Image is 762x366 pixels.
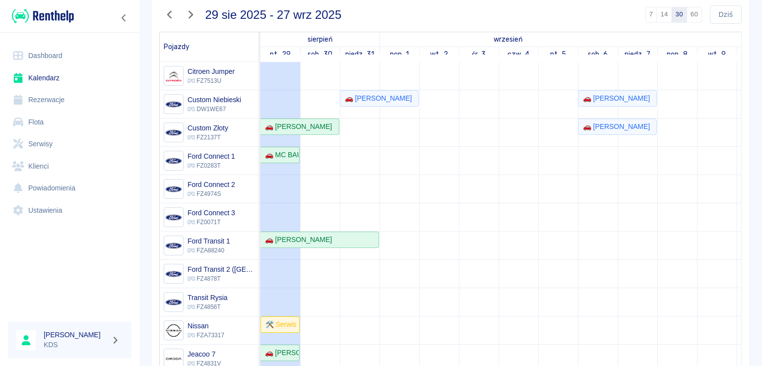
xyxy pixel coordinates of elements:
[8,199,131,222] a: Ustawienia
[188,161,235,170] p: FZ0283T
[387,47,412,61] a: 1 września 2025
[188,189,235,198] p: FZ4974S
[165,68,182,84] img: Image
[672,7,687,23] button: 30 dni
[188,66,235,76] h6: Citroen Jumper
[188,151,235,161] h6: Ford Connect 1
[188,274,254,283] p: FZ4878T
[8,45,131,67] a: Dashboard
[8,111,131,133] a: Flota
[188,293,228,303] h6: Transit Rysia
[8,177,131,199] a: Powiadomienia
[165,124,182,141] img: Image
[305,32,335,47] a: 29 sierpnia 2025
[261,122,332,132] div: 🚗 [PERSON_NAME]
[44,340,107,350] p: KDS
[165,238,182,254] img: Image
[8,89,131,111] a: Rezerwacje
[165,209,182,226] img: Image
[622,47,653,61] a: 7 września 2025
[188,123,228,133] h6: Custom Złoty
[8,155,131,178] a: Klienci
[188,95,241,105] h6: Custom Niebieski
[188,180,235,189] h6: Ford Connect 2
[505,47,532,61] a: 4 września 2025
[164,43,190,51] span: Pojazdy
[261,319,296,330] div: 🛠️ Serwis
[165,322,182,339] img: Image
[645,7,657,23] button: 7 dni
[188,133,228,142] p: FZ2137T
[188,208,235,218] h6: Ford Connect 3
[188,349,221,359] h6: Jeacoo 7
[188,331,224,340] p: FZA73317
[261,348,299,358] div: 🚗 [PERSON_NAME]
[44,330,107,340] h6: [PERSON_NAME]
[188,236,230,246] h6: Ford Transit 1
[8,133,131,155] a: Serwisy
[205,8,342,22] h3: 29 sie 2025 - 27 wrz 2025
[165,266,182,282] img: Image
[579,93,650,104] div: 🚗 [PERSON_NAME]
[492,32,525,47] a: 1 września 2025
[188,264,254,274] h6: Ford Transit 2 (Niemcy)
[188,246,230,255] p: FZA88240
[705,47,728,61] a: 9 września 2025
[579,122,650,132] div: 🚗 [PERSON_NAME]
[305,47,335,61] a: 30 sierpnia 2025
[188,321,224,331] h6: Nissan
[188,105,241,114] p: DW1WE67
[585,47,611,61] a: 6 września 2025
[165,153,182,169] img: Image
[343,47,377,61] a: 31 sierpnia 2025
[165,294,182,310] img: Image
[12,8,74,24] img: Renthelp logo
[548,47,569,61] a: 5 września 2025
[710,5,742,24] button: Dziś
[8,67,131,89] a: Kalendarz
[8,8,74,24] a: Renthelp logo
[687,7,702,23] button: 60 dni
[261,150,299,160] div: 🚗 MC BAU Service [PERSON_NAME] - [PERSON_NAME]
[165,181,182,197] img: Image
[428,47,450,61] a: 2 września 2025
[188,76,235,85] p: FZ7513U
[656,7,672,23] button: 14 dni
[341,93,412,104] div: 🚗 [PERSON_NAME]
[469,47,489,61] a: 3 września 2025
[165,96,182,113] img: Image
[664,47,690,61] a: 8 września 2025
[188,218,235,227] p: FZ0071T
[188,303,228,311] p: FZ4856T
[117,11,131,24] button: Zwiń nawigację
[267,47,293,61] a: 29 sierpnia 2025
[261,235,332,245] div: 🚗 [PERSON_NAME]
